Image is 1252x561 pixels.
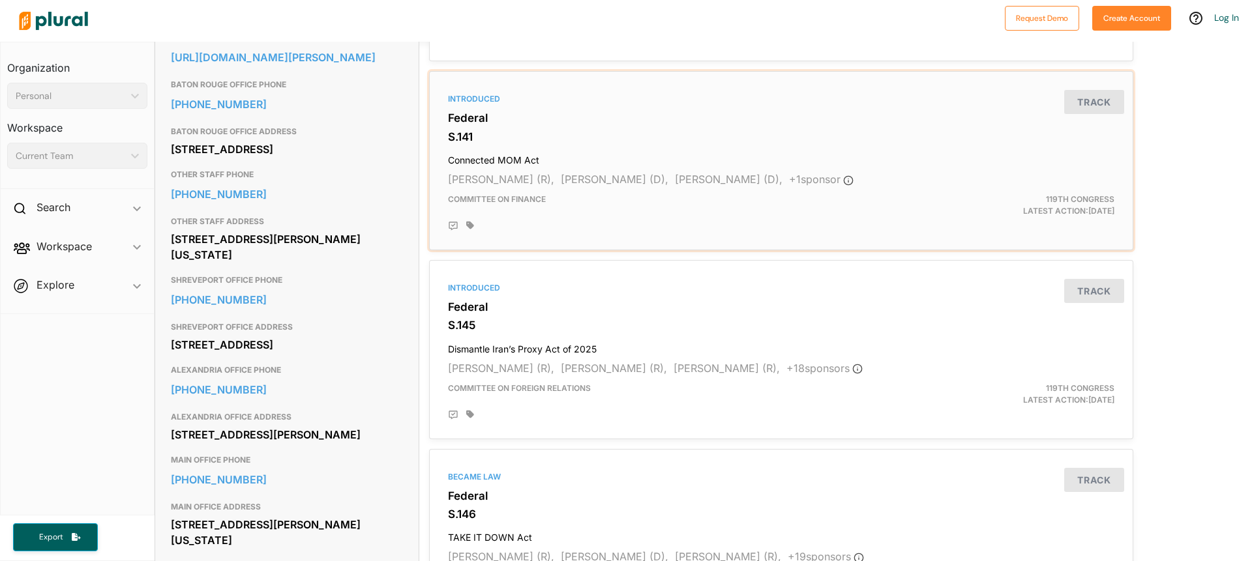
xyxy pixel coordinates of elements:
[448,130,1114,143] h3: S.141
[171,124,403,139] h3: BATON ROUGE OFFICE ADDRESS
[7,49,147,78] h3: Organization
[448,338,1114,355] h4: Dismantle Iran’s Proxy Act of 2025
[171,48,403,67] a: [URL][DOMAIN_NAME][PERSON_NAME]
[448,319,1114,332] h3: S.145
[7,109,147,137] h3: Workspace
[448,194,546,204] span: Committee on Finance
[466,221,474,230] div: Add tags
[1092,6,1171,31] button: Create Account
[171,409,403,425] h3: ALEXANDRIA OFFICE ADDRESS
[171,94,403,114] a: [PHONE_NUMBER]
[786,362,863,375] span: + 18 sponsor s
[171,290,403,309] a: [PHONE_NUMBER]
[171,380,403,399] a: [PHONE_NUMBER]
[674,362,780,375] span: [PERSON_NAME] (R),
[561,362,667,375] span: [PERSON_NAME] (R),
[171,229,403,265] div: [STREET_ADDRESS][PERSON_NAME][US_STATE]
[171,272,403,288] h3: SHREVEPORT OFFICE PHONE
[171,214,403,229] h3: OTHER STAFF ADDRESS
[675,173,782,186] span: [PERSON_NAME] (D),
[171,319,403,335] h3: SHREVEPORT OFFICE ADDRESS
[171,499,403,515] h3: MAIN OFFICE ADDRESS
[561,173,668,186] span: [PERSON_NAME] (D),
[171,470,403,489] a: [PHONE_NUMBER]
[1092,10,1171,24] a: Create Account
[1046,383,1114,393] span: 119th Congress
[171,77,403,93] h3: BATON ROUGE OFFICE PHONE
[16,89,126,103] div: Personal
[1005,10,1079,24] a: Request Demo
[1064,90,1124,114] button: Track
[13,523,98,551] button: Export
[171,184,403,204] a: [PHONE_NUMBER]
[448,173,554,186] span: [PERSON_NAME] (R),
[171,425,403,444] div: [STREET_ADDRESS][PERSON_NAME]
[448,111,1114,124] h3: Federal
[171,335,403,354] div: [STREET_ADDRESS]
[171,362,403,378] h3: ALEXANDRIA OFFICE PHONE
[1064,279,1124,303] button: Track
[171,167,403,182] h3: OTHER STAFF PHONE
[448,149,1114,166] h4: Connected MOM Act
[30,532,72,543] span: Export
[895,194,1124,217] div: Latest Action: [DATE]
[448,526,1114,543] h4: TAKE IT DOWN Act
[448,383,591,393] span: Committee on Foreign Relations
[448,221,458,231] div: Add Position Statement
[171,139,403,159] div: [STREET_ADDRESS]
[16,149,126,163] div: Current Team
[466,410,474,419] div: Add tags
[448,362,554,375] span: [PERSON_NAME] (R),
[1214,12,1239,23] a: Log In
[171,452,403,468] h3: MAIN OFFICE PHONE
[448,508,1114,521] h3: S.146
[448,471,1114,483] div: Became Law
[1046,194,1114,204] span: 119th Congress
[789,173,854,186] span: + 1 sponsor
[171,515,403,550] div: [STREET_ADDRESS][PERSON_NAME][US_STATE]
[448,93,1114,105] div: Introduced
[448,410,458,420] div: Add Position Statement
[1064,468,1124,492] button: Track
[37,200,70,214] h2: Search
[448,282,1114,294] div: Introduced
[448,489,1114,502] h3: Federal
[895,382,1124,406] div: Latest Action: [DATE]
[1005,6,1079,31] button: Request Demo
[448,300,1114,313] h3: Federal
